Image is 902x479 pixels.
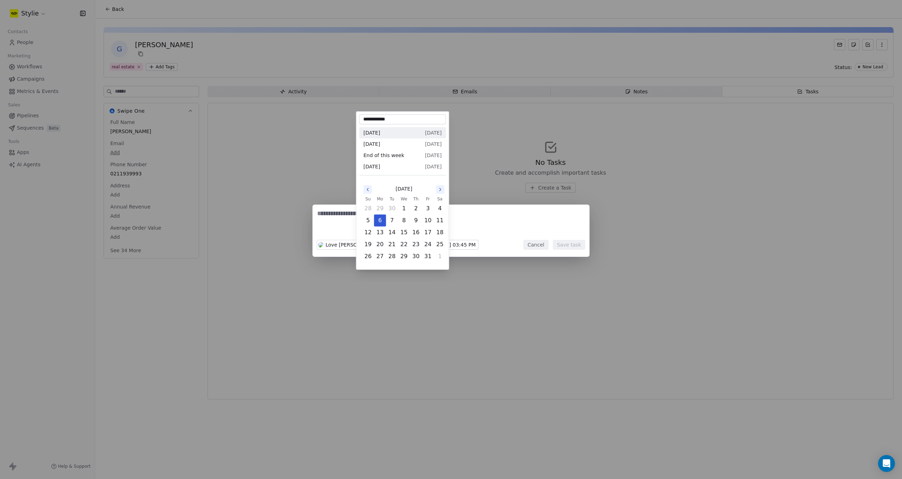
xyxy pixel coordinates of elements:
[434,239,446,250] button: Saturday, October 25th, 2025
[396,185,412,193] span: [DATE]
[399,251,410,262] button: Wednesday, October 29th, 2025
[374,195,386,203] th: Monday
[422,203,434,214] button: Friday, October 3rd, 2025
[422,251,434,262] button: Friday, October 31st, 2025
[410,203,422,214] button: Thursday, October 2nd, 2025
[422,215,434,226] button: Friday, October 10th, 2025
[363,227,374,238] button: Sunday, October 12th, 2025
[375,227,386,238] button: Monday, October 13th, 2025
[425,129,441,136] span: [DATE]
[387,227,398,238] button: Tuesday, October 14th, 2025
[399,203,410,214] button: Wednesday, October 1st, 2025
[399,215,410,226] button: Wednesday, October 8th, 2025
[387,215,398,226] button: Tuesday, October 7th, 2025
[422,227,434,238] button: Friday, October 17th, 2025
[422,239,434,250] button: Friday, October 24th, 2025
[399,239,410,250] button: Wednesday, October 22nd, 2025
[410,251,422,262] button: Thursday, October 30th, 2025
[362,195,374,203] th: Sunday
[375,251,386,262] button: Monday, October 27th, 2025
[434,251,446,262] button: Saturday, November 1st, 2025
[410,227,422,238] button: Thursday, October 16th, 2025
[425,163,441,170] span: [DATE]
[364,163,380,170] span: [DATE]
[410,195,422,203] th: Thursday
[436,185,445,194] button: Go to the Next Month
[363,239,374,250] button: Sunday, October 19th, 2025
[363,203,374,214] button: Sunday, September 28th, 2025
[364,152,404,159] span: End of this week
[375,203,386,214] button: Monday, September 29th, 2025
[434,215,446,226] button: Saturday, October 11th, 2025
[364,185,372,194] button: Go to the Previous Month
[386,195,398,203] th: Tuesday
[434,195,446,203] th: Saturday
[375,215,386,226] button: Today, Monday, October 6th, 2025, selected
[363,215,374,226] button: Sunday, October 5th, 2025
[410,215,422,226] button: Thursday, October 9th, 2025
[398,195,410,203] th: Wednesday
[362,195,446,262] table: October 2025
[434,203,446,214] button: Saturday, October 4th, 2025
[363,251,374,262] button: Sunday, October 26th, 2025
[410,239,422,250] button: Thursday, October 23rd, 2025
[425,152,441,159] span: [DATE]
[364,129,380,136] span: [DATE]
[364,141,380,148] span: [DATE]
[399,227,410,238] button: Wednesday, October 15th, 2025
[422,195,434,203] th: Friday
[375,239,386,250] button: Monday, October 20th, 2025
[387,239,398,250] button: Tuesday, October 21st, 2025
[425,141,441,148] span: [DATE]
[387,203,398,214] button: Tuesday, September 30th, 2025
[387,251,398,262] button: Tuesday, October 28th, 2025
[434,227,446,238] button: Saturday, October 18th, 2025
